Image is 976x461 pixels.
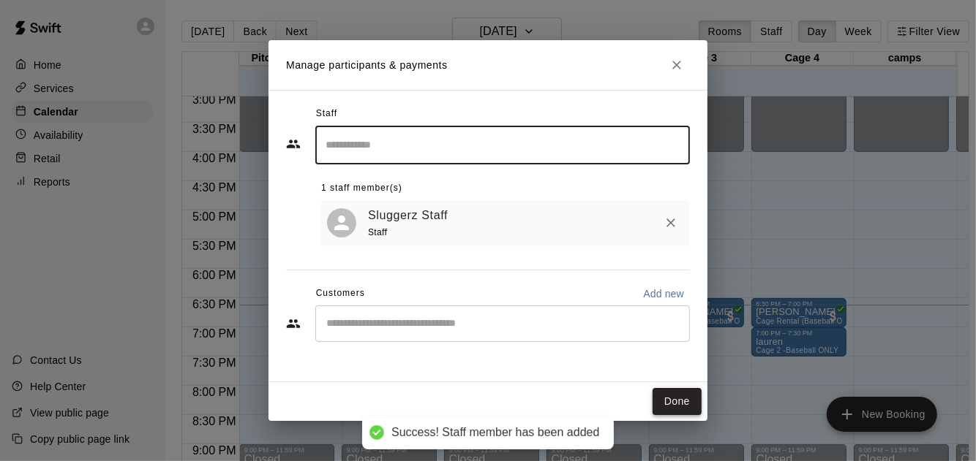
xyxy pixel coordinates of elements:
span: Staff [316,102,337,126]
p: Add new [643,286,684,301]
div: Success! Staff member has been added [391,425,599,441]
a: Sluggerz Staff [368,206,448,225]
button: Add new [637,282,690,305]
svg: Staff [286,137,301,151]
span: 1 staff member(s) [321,177,402,200]
div: Start typing to search customers... [315,305,690,342]
div: Search staff [315,126,690,164]
button: Close [664,52,690,78]
span: Customers [316,282,365,305]
div: Sluggerz Staff [327,208,356,237]
span: Staff [368,227,387,237]
svg: Customers [286,316,301,331]
button: Done [653,388,702,415]
button: Remove [658,210,684,236]
p: Manage participants & payments [286,58,448,73]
